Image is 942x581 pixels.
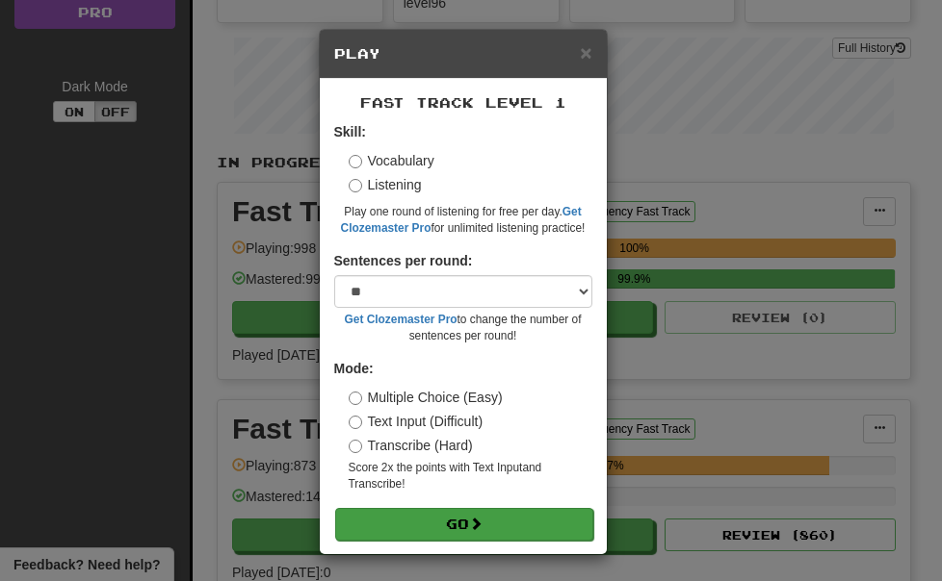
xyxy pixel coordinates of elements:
[334,204,592,237] small: Play one round of listening for free per day. for unlimited listening practice!
[349,392,362,405] input: Multiple Choice (Easy)
[334,361,374,376] strong: Mode:
[360,94,566,111] span: Fast Track Level 1
[349,416,362,429] input: Text Input (Difficult)
[349,388,503,407] label: Multiple Choice (Easy)
[345,313,458,326] a: Get Clozemaster Pro
[349,175,422,194] label: Listening
[349,436,473,455] label: Transcribe (Hard)
[349,179,362,192] input: Listening
[349,460,592,493] small: Score 2x the points with Text Input and Transcribe !
[334,312,592,344] small: to change the number of sentences per round!
[335,508,593,541] button: Go
[580,41,591,63] span: ×
[334,44,592,63] h5: Play
[349,440,362,453] input: Transcribe (Hard)
[349,412,484,431] label: Text Input (Difficult)
[334,251,473,270] label: Sentences per round:
[334,124,366,139] strong: Skill:
[349,155,362,168] input: Vocabulary
[349,151,434,170] label: Vocabulary
[580,42,591,63] button: Close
